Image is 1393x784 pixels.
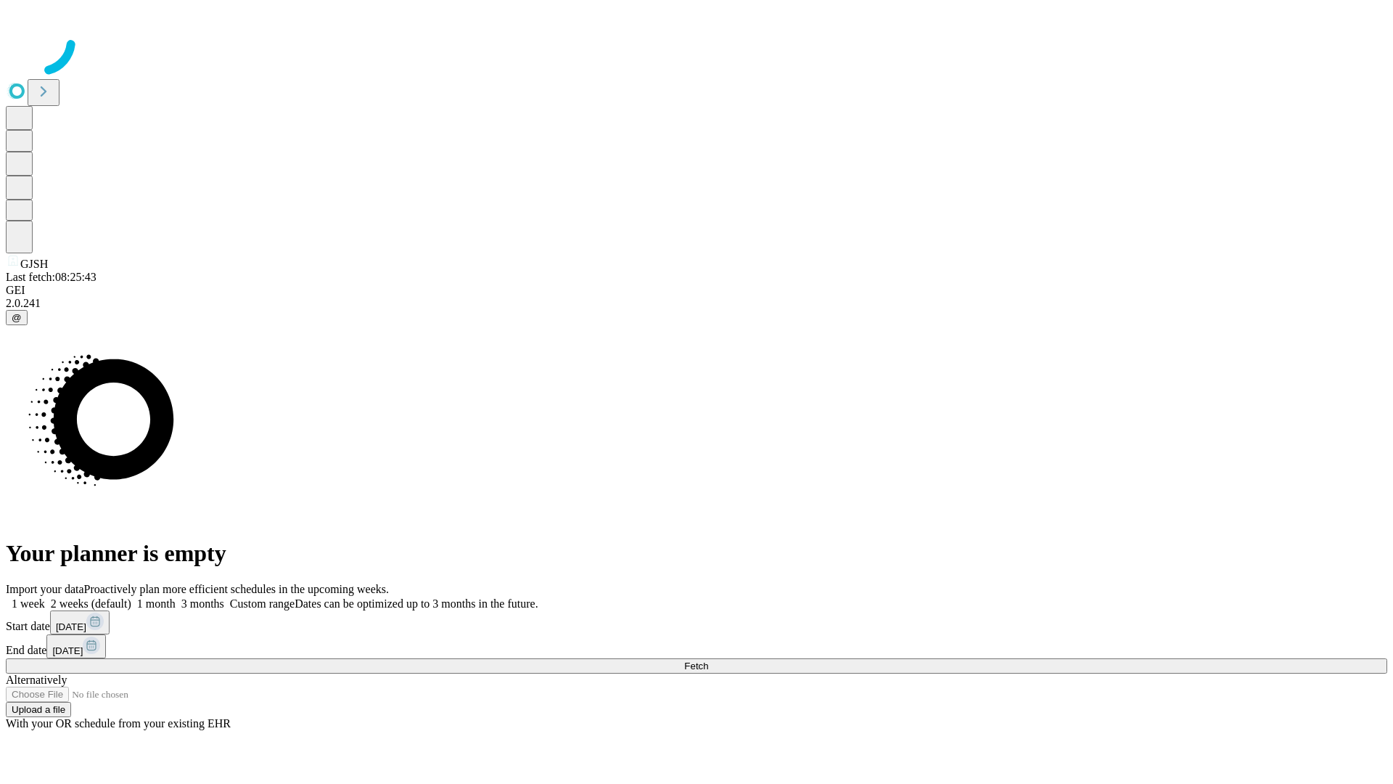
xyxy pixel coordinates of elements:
[6,284,1387,297] div: GEI
[50,611,110,634] button: [DATE]
[137,597,176,610] span: 1 month
[84,583,389,595] span: Proactively plan more efficient schedules in the upcoming weeks.
[181,597,224,610] span: 3 months
[46,634,106,658] button: [DATE]
[6,634,1387,658] div: End date
[12,312,22,323] span: @
[6,310,28,325] button: @
[20,258,48,270] span: GJSH
[6,717,231,730] span: With your OR schedule from your existing EHR
[6,271,96,283] span: Last fetch: 08:25:43
[230,597,295,610] span: Custom range
[56,621,86,632] span: [DATE]
[295,597,538,610] span: Dates can be optimized up to 3 months in the future.
[6,297,1387,310] div: 2.0.241
[6,674,67,686] span: Alternatively
[51,597,131,610] span: 2 weeks (default)
[52,645,83,656] span: [DATE]
[12,597,45,610] span: 1 week
[6,611,1387,634] div: Start date
[6,658,1387,674] button: Fetch
[684,661,708,671] span: Fetch
[6,540,1387,567] h1: Your planner is empty
[6,702,71,717] button: Upload a file
[6,583,84,595] span: Import your data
